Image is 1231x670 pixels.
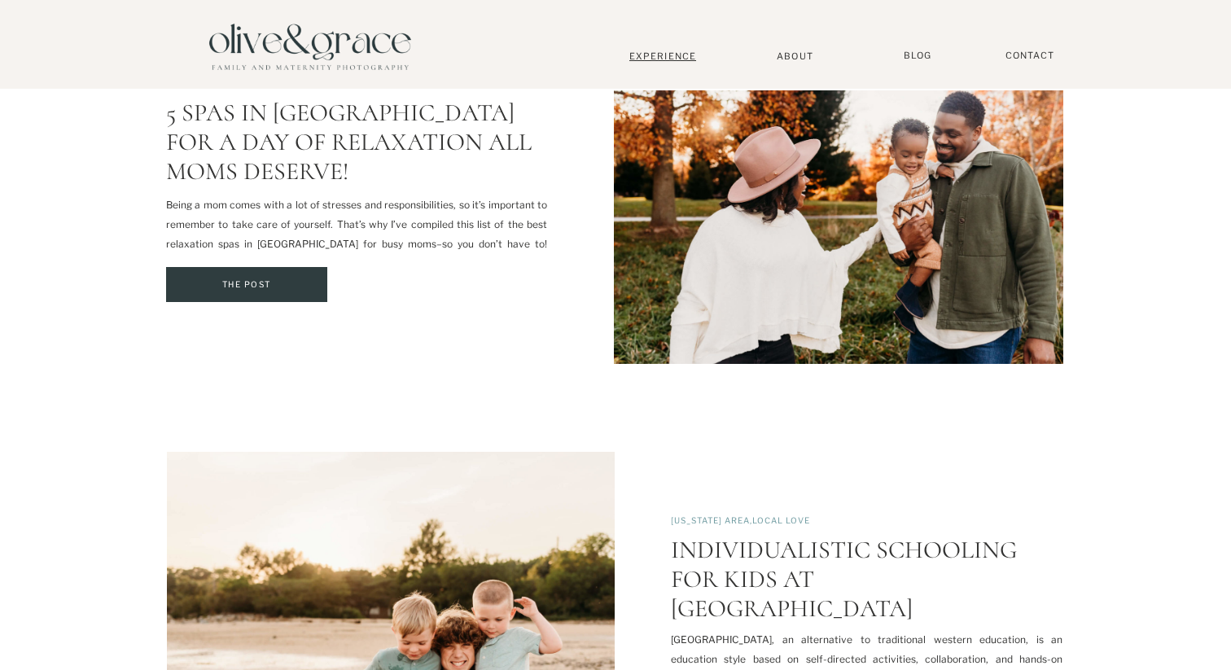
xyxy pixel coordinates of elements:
a: Local Love [166,76,224,85]
a: [US_STATE] Area [671,515,750,525]
p: , [166,77,543,89]
img: family of three walking featured in post about spas in Philadelphia [614,15,1063,364]
a: BLOG [897,50,938,62]
p: , [671,516,1048,528]
a: Individualistic Schooling for Kids at [GEOGRAPHIC_DATA] [671,535,1017,624]
a: Contact [997,50,1062,62]
a: 5 Spas in Philadelphia for a Day of Relaxation All Moms Deserve! [166,267,327,302]
a: About [770,50,820,61]
a: The Post [169,276,324,294]
a: 5 Spas in [GEOGRAPHIC_DATA] for a Day of Relaxation All Moms Deserve! [166,98,532,186]
a: Local Love [752,515,810,525]
a: Experience [609,50,716,62]
p: Being a mom comes with a lot of stresses and responsibilities, so it’s important to remember to t... [166,195,547,293]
